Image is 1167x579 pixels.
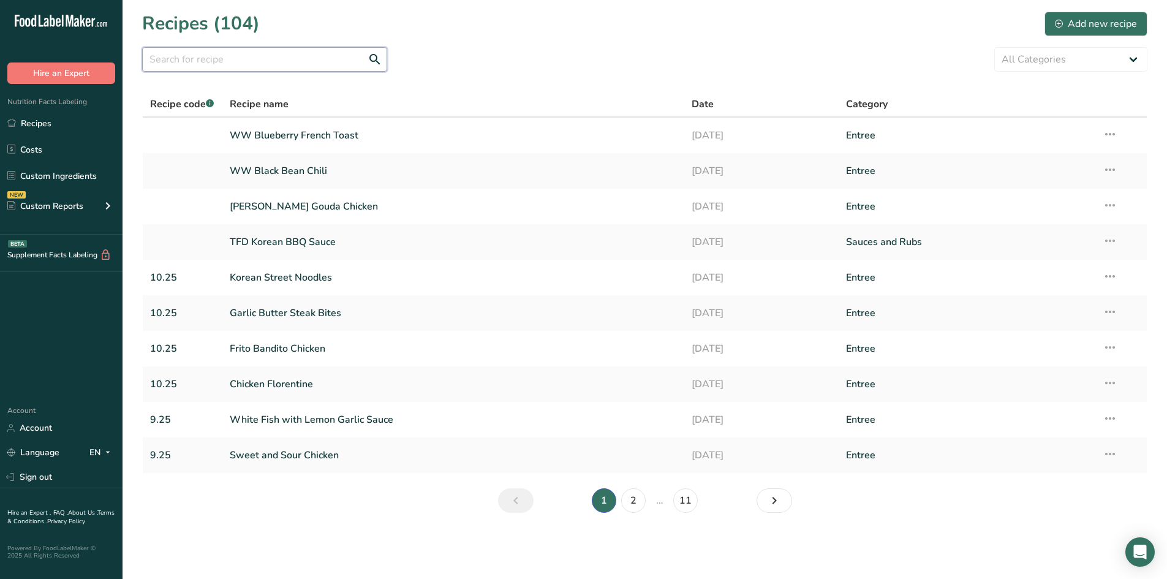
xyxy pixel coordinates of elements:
a: [DATE] [692,194,831,219]
a: 9.25 [150,407,215,433]
a: 9.25 [150,442,215,468]
span: Date [692,97,714,112]
a: Sweet and Sour Chicken [230,442,678,468]
a: Entree [846,442,1088,468]
a: [DATE] [692,158,831,184]
a: 10.25 [150,265,215,290]
a: TFD Korean BBQ Sauce [230,229,678,255]
a: Hire an Expert . [7,509,51,517]
a: [DATE] [692,442,831,468]
a: WW Black Bean Chili [230,158,678,184]
span: Recipe code [150,97,214,111]
a: Next page [757,488,792,513]
span: Recipe name [230,97,289,112]
a: 10.25 [150,336,215,361]
div: Powered By FoodLabelMaker © 2025 All Rights Reserved [7,545,115,559]
a: [DATE] [692,123,831,148]
a: Entree [846,371,1088,397]
a: Language [7,442,59,463]
a: Entree [846,407,1088,433]
a: White Fish with Lemon Garlic Sauce [230,407,678,433]
a: Sauces and Rubs [846,229,1088,255]
a: Garlic Butter Steak Bites [230,300,678,326]
a: [DATE] [692,336,831,361]
a: Page 2. [621,488,646,513]
h1: Recipes (104) [142,10,260,37]
a: [DATE] [692,265,831,290]
a: Entree [846,194,1088,219]
button: Hire an Expert [7,62,115,84]
div: Custom Reports [7,200,83,213]
a: Terms & Conditions . [7,509,115,526]
input: Search for recipe [142,47,387,72]
a: Entree [846,336,1088,361]
button: Add new recipe [1044,12,1147,36]
a: Entree [846,158,1088,184]
a: Privacy Policy [47,517,85,526]
a: About Us . [68,509,97,517]
a: FAQ . [53,509,68,517]
div: EN [89,445,115,460]
a: Page 11. [673,488,698,513]
a: Entree [846,123,1088,148]
a: Korean Street Noodles [230,265,678,290]
a: Frito Bandito Chicken [230,336,678,361]
div: Open Intercom Messenger [1125,537,1155,567]
a: 10.25 [150,371,215,397]
a: WW Blueberry French Toast [230,123,678,148]
a: [PERSON_NAME] Gouda Chicken [230,194,678,219]
a: Chicken Florentine [230,371,678,397]
div: BETA [8,240,27,248]
span: Category [846,97,888,112]
a: [DATE] [692,300,831,326]
div: Add new recipe [1055,17,1137,31]
div: NEW [7,191,26,199]
a: 10.25 [150,300,215,326]
a: Entree [846,300,1088,326]
a: Entree [846,265,1088,290]
a: [DATE] [692,407,831,433]
a: Previous page [498,488,534,513]
a: [DATE] [692,371,831,397]
a: [DATE] [692,229,831,255]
